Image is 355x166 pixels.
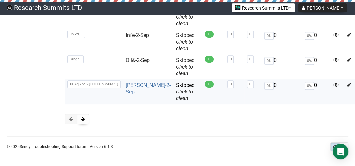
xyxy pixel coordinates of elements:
[176,39,193,52] a: Click to clean
[126,57,150,63] a: Oil&-2-Sep
[249,82,251,86] a: 0
[20,144,31,149] a: Sendy
[62,144,88,149] a: Support forum
[249,57,251,61] a: 0
[7,143,113,150] p: © 2025 | | | Version 6.1.3
[262,5,302,30] td: 0
[176,89,193,101] a: Click to clean
[305,57,314,65] span: 0%
[302,30,331,54] td: 0
[176,82,195,101] span: Skipped
[264,32,274,40] span: 0%
[302,79,331,104] td: 0
[264,57,274,65] span: 0%
[262,30,302,54] td: 0
[205,31,214,38] span: 0
[205,56,214,63] span: 0
[262,79,302,104] td: 0
[262,54,302,79] td: 0
[32,144,61,149] a: Troubleshooting
[302,54,331,79] td: 0
[232,3,295,12] button: Research Summits LTD
[176,64,193,76] a: Click to clean
[126,32,149,38] a: Infe-2-Sep
[176,57,195,76] span: Skipped
[302,5,331,30] td: 0
[249,32,251,36] a: 0
[205,81,214,88] span: 0
[230,82,232,86] a: 0
[176,7,195,27] span: Skipped
[67,55,84,63] span: 8zbgZ..
[67,31,85,38] span: JbSYQ..
[176,14,193,27] a: Click to clean
[126,82,171,95] a: [PERSON_NAME]-2-Sep
[298,3,347,12] button: [PERSON_NAME]
[333,144,348,159] div: Open Intercom Messenger
[264,82,274,90] span: 0%
[7,5,12,10] img: bccbfd5974049ef095ce3c15df0eef5a
[230,57,232,61] a: 0
[235,5,240,10] img: 2.jpg
[67,80,121,88] span: XUAnjYbc6QDODDLh3bXMZQ
[305,32,314,40] span: 0%
[305,82,314,90] span: 0%
[176,32,195,52] span: Skipped
[230,32,232,36] a: 0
